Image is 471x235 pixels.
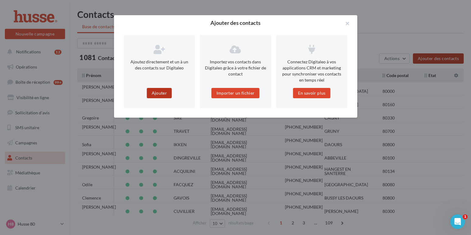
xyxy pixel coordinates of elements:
[450,214,465,229] iframe: Intercom live chat
[281,59,343,83] p: Connectez Digitaleo à vos applications CRM et marketing pour synchroniser vos contacts en temps réel
[129,59,190,71] p: Ajoutez directement et un à un des contacts sur Digitaleo
[124,20,348,25] h2: Ajouter des contacts
[463,214,468,219] span: 1
[147,88,172,98] button: Ajouter
[212,88,260,98] button: Importer un fichier
[205,59,266,77] p: Importez vos contacts dans Digitaleo grâce à votre fichier de contact
[293,88,331,98] button: En savoir plus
